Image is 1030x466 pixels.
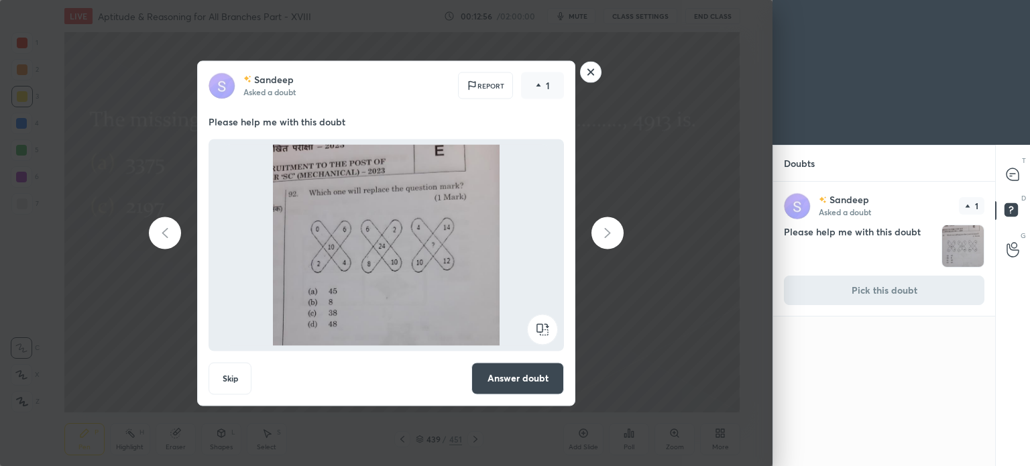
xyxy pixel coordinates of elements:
img: e3b95f751a934f24ad3c945e3a659d3b.jpg [784,192,811,219]
p: G [1021,231,1026,241]
div: grid [773,182,995,466]
p: 1 [546,78,550,92]
img: 1759746990W7C2UH.JPEG [942,225,984,267]
img: no-rating-badge.077c3623.svg [819,196,827,204]
img: 1759746990W7C2UH.JPEG [225,144,548,345]
p: Sandeep [829,194,869,205]
img: no-rating-badge.077c3623.svg [243,76,251,83]
p: Doubts [773,145,825,181]
p: Asked a doubt [243,86,296,97]
p: Asked a doubt [819,207,871,217]
p: T [1022,156,1026,166]
button: Skip [209,362,251,394]
h4: Please help me with this doubt [784,225,936,268]
button: Answer doubt [471,362,564,394]
img: e3b95f751a934f24ad3c945e3a659d3b.jpg [209,72,235,99]
p: D [1021,193,1026,203]
p: 1 [975,202,978,210]
p: Sandeep [254,74,294,84]
div: Report [458,72,513,99]
p: Please help me with this doubt [209,115,564,128]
